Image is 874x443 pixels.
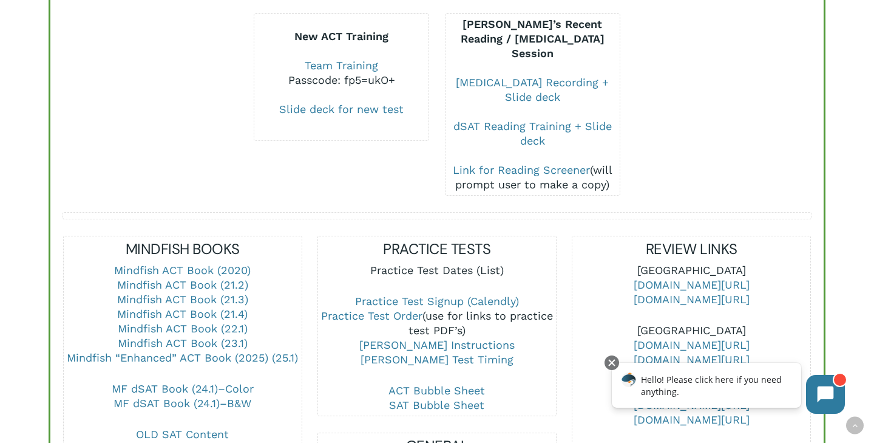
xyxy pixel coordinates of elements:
[117,307,248,320] a: Mindfish ACT Book (21.4)
[361,353,513,366] a: [PERSON_NAME] Test Timing
[599,353,857,426] iframe: Chatbot
[453,163,590,176] a: Link for Reading Screener
[456,76,609,103] a: [MEDICAL_DATA] Recording + Slide deck
[136,428,229,441] a: OLD SAT Content
[117,278,248,291] a: Mindfish ACT Book (21.2)
[389,399,484,411] a: SAT Bubble Sheet
[453,120,612,147] a: dSAT Reading Training + Slide deck
[321,309,422,322] a: Practice Test Order
[634,278,750,291] a: [DOMAIN_NAME][URL]
[370,264,504,276] a: Practice Test Dates (List)
[318,294,556,383] p: (use for links to practice test PDF’s)
[67,351,298,364] a: Mindfish “Enhanced” ACT Book (2025) (25.1)
[64,239,302,259] h5: MINDFISH BOOKS
[359,338,515,351] a: [PERSON_NAME] Instructions
[355,295,519,307] a: Practice Test Signup (Calendly)
[114,264,251,276] a: Mindfish ACT Book (2020)
[634,338,750,351] a: [DOMAIN_NAME][URL]
[318,239,556,259] h5: PRACTICE TESTS
[572,239,810,259] h5: REVIEW LINKS
[117,293,248,306] a: Mindfish ACT Book (21.3)
[461,18,605,60] b: [PERSON_NAME]’s Recent Reading / [MEDICAL_DATA] Session
[445,163,620,192] div: (will prompt user to make a copy)
[572,323,810,383] p: [GEOGRAPHIC_DATA]
[118,337,248,349] a: Mindfish ACT Book (23.1)
[112,382,254,395] a: MF dSAT Book (24.1)–Color
[118,322,248,335] a: Mindfish ACT Book (22.1)
[634,293,750,306] a: [DOMAIN_NAME][URL]
[305,59,378,72] a: Team Training
[279,103,404,115] a: Slide deck for new test
[294,30,388,43] b: New ACT Training
[388,384,485,397] a: ACT Bubble Sheet
[113,397,251,410] a: MF dSAT Book (24.1)–B&W
[254,73,429,88] div: Passcode: fp5=ukO+
[572,263,810,323] p: [GEOGRAPHIC_DATA]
